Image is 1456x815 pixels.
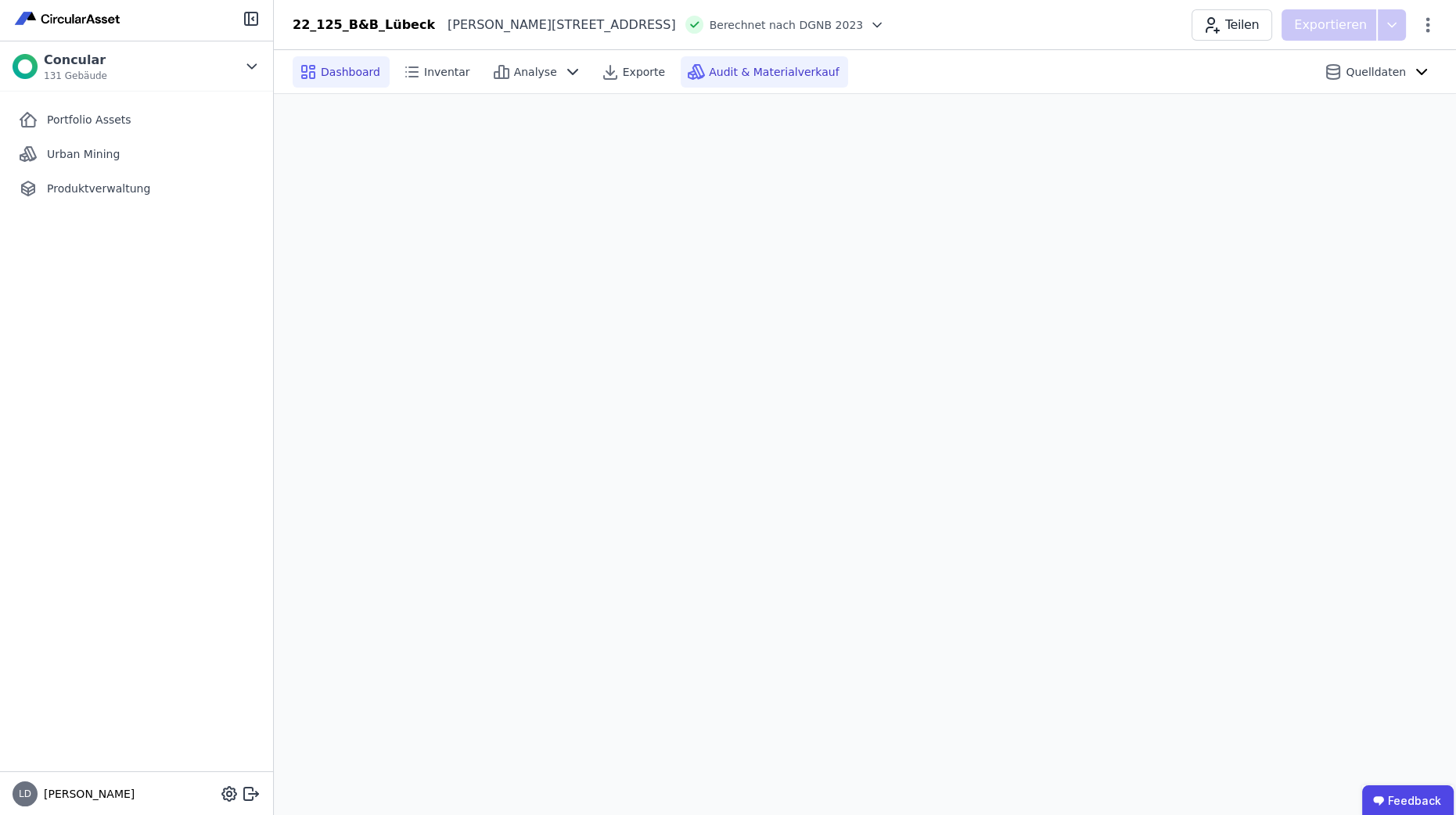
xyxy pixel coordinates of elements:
span: Produktverwaltung [47,181,150,196]
span: 131 Gebäude [44,70,107,82]
div: [PERSON_NAME][STREET_ADDRESS] [435,16,676,34]
span: Urban Mining [47,146,120,162]
span: Analyse [514,64,557,80]
img: Concular [13,54,38,79]
div: Concular [44,51,107,70]
span: Audit & Materialverkauf [709,64,839,80]
span: Quelldaten [1346,64,1406,80]
button: Teilen [1192,9,1272,41]
p: Exportieren [1294,16,1370,34]
span: [PERSON_NAME] [38,786,135,802]
span: Inventar [424,64,470,80]
span: Dashboard [321,64,380,80]
span: Berechnet nach DGNB 2023 [710,17,864,33]
div: 22_125_B&B_Lübeck [293,16,435,34]
img: Concular [13,9,124,28]
span: LD [19,789,31,799]
span: Exporte [623,64,665,80]
span: Portfolio Assets [47,112,131,127]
